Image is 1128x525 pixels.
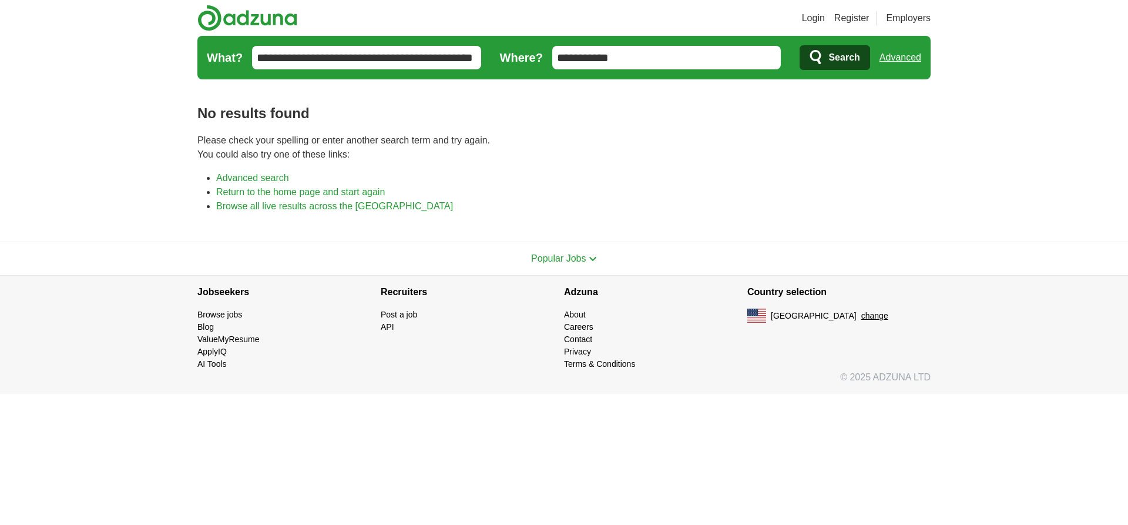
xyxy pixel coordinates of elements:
a: About [564,310,586,319]
a: Browse jobs [197,310,242,319]
a: Contact [564,335,592,344]
a: AI Tools [197,359,227,369]
a: Advanced [879,46,921,69]
a: ApplyIQ [197,347,227,356]
a: API [381,322,394,332]
button: Search [800,45,869,70]
span: [GEOGRAPHIC_DATA] [771,310,857,322]
span: Popular Jobs [531,253,586,263]
a: Employers [886,11,931,25]
img: US flag [747,309,766,323]
a: Post a job [381,310,417,319]
a: Privacy [564,347,591,356]
a: Advanced search [216,173,289,183]
label: Where? [500,49,543,66]
a: Register [834,11,869,25]
a: Return to the home page and start again [216,187,385,197]
p: Please check your spelling or enter another search term and try again. You could also try one of ... [197,133,931,162]
a: ValueMyResume [197,335,260,344]
label: What? [207,49,243,66]
span: Search [828,46,860,69]
a: Browse all live results across the [GEOGRAPHIC_DATA] [216,201,453,211]
a: Careers [564,322,593,332]
a: Login [802,11,825,25]
img: Adzuna logo [197,5,297,31]
h1: No results found [197,103,931,124]
button: change [861,310,888,322]
div: © 2025 ADZUNA LTD [188,370,940,394]
img: toggle icon [589,256,597,262]
h4: Country selection [747,276,931,309]
a: Blog [197,322,214,332]
a: Terms & Conditions [564,359,635,369]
